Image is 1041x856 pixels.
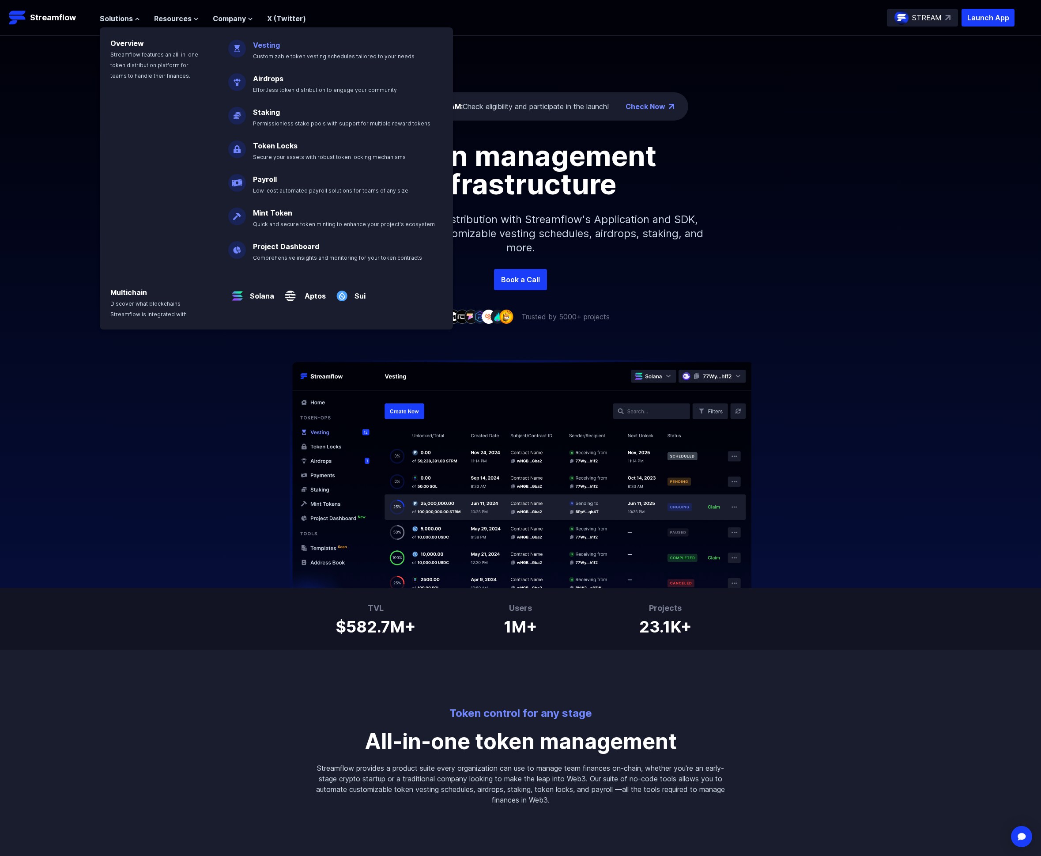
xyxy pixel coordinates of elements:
img: top-right-arrow.svg [945,15,950,20]
h1: $582.7M+ [336,614,416,636]
img: company-8 [490,310,505,323]
span: Company [213,13,246,24]
h3: Users [504,602,537,614]
img: company-5 [464,310,478,323]
p: Token control for any stage [316,706,725,720]
img: company-6 [473,310,487,323]
img: Airdrops [228,66,246,91]
a: Token Locks [253,141,298,150]
a: STREAM [887,9,958,27]
span: Quick and secure token minting to enhance your project's ecosystem [253,221,435,227]
a: Sui [351,284,366,301]
p: Streamflow [30,11,76,24]
span: Effortless token distribution to engage your community [253,87,397,93]
img: Payroll [228,167,246,192]
img: company-3 [446,310,460,323]
a: Streamflow [9,9,91,27]
img: Aptos [281,280,299,305]
div: Check eligibility and participate in the launch! [385,101,609,112]
h1: 1M+ [504,614,537,636]
a: Multichain [110,288,147,297]
img: Mint Token [228,201,246,225]
a: Vesting [253,41,280,49]
img: company-9 [499,310,513,323]
span: Low-cost automated payroll solutions for teams of any size [253,187,408,194]
img: Hero Image [238,360,803,588]
span: Solutions [100,13,133,24]
span: Comprehensive insights and monitoring for your token contracts [253,254,422,261]
img: Staking [228,100,246,125]
span: Streamflow features an all-in-one token distribution platform for teams to handle their finances. [110,51,198,79]
span: Permissionless stake pools with support for multiple reward tokens [253,120,430,127]
h1: 23.1K+ [639,614,692,636]
span: Discover what blockchains Streamflow is integrated with [110,300,187,318]
div: Open Intercom Messenger [1011,826,1032,847]
p: Trusted by 5000+ projects [521,311,610,322]
a: Airdrops [253,74,283,83]
img: Project Dashboard [228,234,246,259]
a: Project Dashboard [253,242,319,251]
span: Resources [154,13,192,24]
button: Resources [154,13,199,24]
p: Simplify your token distribution with Streamflow's Application and SDK, offering access to custom... [331,198,710,269]
a: Mint Token [253,208,292,217]
a: Solana [246,284,274,301]
img: Solana [228,280,246,305]
img: company-7 [482,310,496,323]
a: Overview [110,39,144,48]
img: Token Locks [228,133,246,158]
img: streamflow-logo-circle.png [894,11,909,25]
p: All-in-one token management [316,731,725,752]
img: company-4 [455,310,469,323]
p: Streamflow provides a product suite every organization can use to manage team finances on-chain, ... [316,763,725,805]
button: Launch App [962,9,1015,27]
a: Check Now [626,101,665,112]
img: Streamflow Logo [9,9,26,27]
p: STREAM [912,12,942,23]
a: Aptos [299,284,326,301]
a: X (Twitter) [267,14,306,23]
img: Vesting [228,33,246,57]
button: Solutions [100,13,140,24]
h3: Projects [639,602,692,614]
img: Sui [333,280,351,305]
h1: Token management infrastructure [322,142,719,198]
span: Customizable token vesting schedules tailored to your needs [253,53,415,60]
img: top-right-arrow.png [669,104,674,109]
a: Staking [253,108,280,117]
span: Secure your assets with robust token locking mechanisms [253,154,406,160]
h3: TVL [336,602,416,614]
a: Payroll [253,175,277,184]
button: Company [213,13,253,24]
a: Book a Call [494,269,547,290]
